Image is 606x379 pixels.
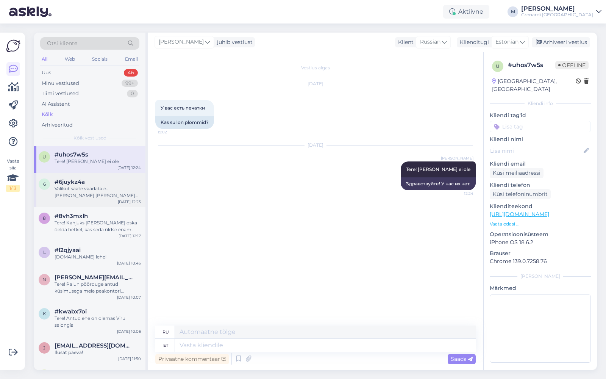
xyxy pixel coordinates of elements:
div: Grenardi [GEOGRAPHIC_DATA] [521,12,593,18]
span: #8vh3mxlh [55,213,88,219]
span: k [43,311,46,316]
a: [URL][DOMAIN_NAME] [490,211,549,218]
p: Märkmed [490,284,591,292]
span: #uhos7w5s [55,151,88,158]
span: Kõik vestlused [73,135,106,141]
span: Tere! [PERSON_NAME] ei ole [406,166,470,172]
span: 6 [43,181,46,187]
div: Ilusat päeva! [55,349,141,356]
span: Offline [555,61,589,69]
div: Minu vestlused [42,80,79,87]
div: [DATE] 10:07 [117,294,141,300]
div: Klienditugi [457,38,489,46]
a: [PERSON_NAME]Grenardi [GEOGRAPHIC_DATA] [521,6,601,18]
div: juhib vestlust [214,38,253,46]
span: #l2qjyaai [55,247,81,254]
span: [PERSON_NAME] [159,38,204,46]
span: Otsi kliente [47,39,77,47]
div: [DOMAIN_NAME] lehel [55,254,141,260]
div: M [508,6,518,17]
span: [PERSON_NAME] [441,155,473,161]
div: Socials [91,54,109,64]
span: У вас есть печатки [161,105,205,111]
div: Kas sul on plommid? [155,116,214,129]
span: 19:02 [158,129,186,135]
div: Arhiveeri vestlus [532,37,590,47]
span: janelin@group.ee [55,342,133,349]
span: 12:24 [445,191,473,196]
span: Estonian [495,38,519,46]
div: [GEOGRAPHIC_DATA], [GEOGRAPHIC_DATA] [492,77,576,93]
p: Klienditeekond [490,202,591,210]
div: [DATE] 12:17 [119,233,141,239]
span: Saada [451,356,473,362]
div: Tere! [PERSON_NAME] ei ole [55,158,141,165]
div: [DATE] 10:45 [117,260,141,266]
span: n [42,277,46,282]
div: Uus [42,69,51,77]
div: 0 [127,90,138,97]
span: #6juykz4a [55,179,85,185]
p: Kliendi telefon [490,181,591,189]
div: Kõik [42,111,53,118]
div: et [163,339,168,352]
input: Lisa tag [490,121,591,132]
p: Kliendi tag'id [490,111,591,119]
p: iPhone OS 18.6.2 [490,238,591,246]
span: u [496,63,500,69]
span: natalia@moussonatelier.com [55,274,133,281]
p: Operatsioonisüsteem [490,230,591,238]
div: Email [123,54,139,64]
div: Klient [395,38,414,46]
div: [PERSON_NAME] [490,273,591,280]
div: ru [162,326,169,338]
div: Tere! Antud ehe on olemas Viru salongis [55,315,141,329]
div: [DATE] [155,80,476,87]
div: 46 [124,69,138,77]
div: Tere! Kahjuks [PERSON_NAME] oska öelda hetkel, kas seda üldse enam tulebki müüki. Saame uurida se... [55,219,141,233]
div: [DATE] 10:06 [117,329,141,334]
p: Chrome 139.0.7258.76 [490,257,591,265]
p: Brauser [490,249,591,257]
span: 8 [43,215,46,221]
span: #kwabx7oi [55,308,87,315]
input: Lisa nimi [490,147,582,155]
p: Kliendi email [490,160,591,168]
div: 99+ [122,80,138,87]
div: Web [63,54,77,64]
div: Arhiveeritud [42,121,73,129]
div: Здравствуйте! У нас их нет. [401,177,476,190]
div: 1 / 3 [6,185,20,192]
span: j [43,345,45,351]
div: # uhos7w5s [508,61,555,70]
div: Aktiivne [443,5,489,19]
div: Valikut saate vaadata e-[PERSON_NAME] [PERSON_NAME] uute toodete osas. Paeltega käeketid leiate s... [55,185,141,199]
div: Küsi telefoninumbrit [490,189,551,199]
div: Tere! Palun pöörduge antud küsimusega meie peakontori [PERSON_NAME] kirjutades [EMAIL_ADDRESS][DO... [55,281,141,294]
div: [DATE] [155,142,476,149]
div: [PERSON_NAME] [521,6,593,12]
div: [DATE] 11:50 [118,356,141,362]
img: Askly Logo [6,39,20,53]
div: Vestlus algas [155,64,476,71]
span: Russian [420,38,440,46]
div: Küsi meiliaadressi [490,168,544,178]
p: Vaata edasi ... [490,221,591,227]
span: u [42,154,46,160]
div: Vaata siia [6,158,20,192]
div: [DATE] 12:23 [118,199,141,205]
div: AI Assistent [42,100,70,108]
div: Tiimi vestlused [42,90,79,97]
div: Privaatne kommentaar [155,354,229,364]
span: l [43,249,46,255]
span: #oi3dhhrg [55,370,85,376]
div: Kliendi info [490,100,591,107]
div: [DATE] 12:24 [117,165,141,171]
div: All [40,54,49,64]
p: Kliendi nimi [490,135,591,143]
